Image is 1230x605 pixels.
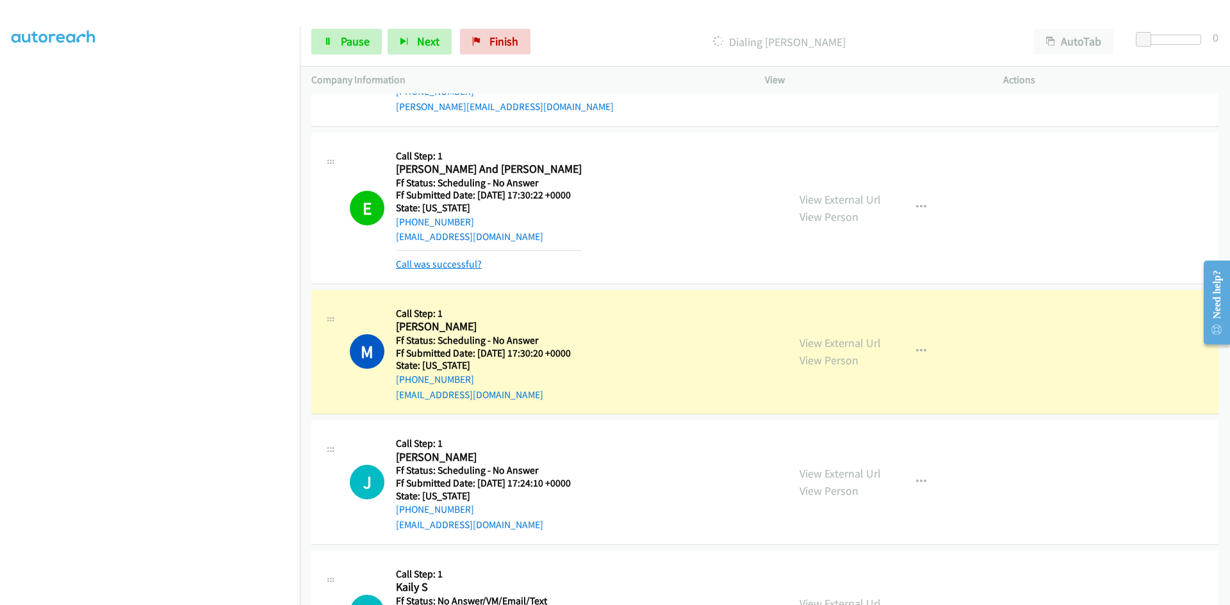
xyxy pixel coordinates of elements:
h5: Ff Submitted Date: [DATE] 17:30:20 +0000 [396,347,571,360]
a: [EMAIL_ADDRESS][DOMAIN_NAME] [396,519,543,531]
button: Next [388,29,452,54]
h2: Kaily S [396,580,571,595]
div: 0 [1213,29,1218,46]
h5: Ff Status: Scheduling - No Answer [396,334,571,347]
p: Actions [1003,72,1218,88]
h5: Call Step: 1 [396,437,571,450]
h1: E [350,191,384,225]
span: Next [417,34,439,49]
a: View Person [799,353,858,367]
a: [PHONE_NUMBER] [396,503,474,515]
h5: Ff Submitted Date: [DATE] 17:30:22 +0000 [396,189,582,202]
h2: [PERSON_NAME] [396,450,571,465]
a: [EMAIL_ADDRESS][DOMAIN_NAME] [396,389,543,401]
h1: J [350,465,384,499]
h5: Call Step: 1 [396,568,571,581]
a: View Person [799,483,858,498]
h5: State: [US_STATE] [396,359,571,372]
h2: [PERSON_NAME] [396,319,571,334]
a: View External Url [799,466,881,481]
a: View External Url [799,335,881,350]
h5: State: [US_STATE] [396,490,571,503]
button: AutoTab [1034,29,1113,54]
div: Delay between calls (in seconds) [1142,35,1201,45]
span: Finish [489,34,518,49]
a: Finish [460,29,530,54]
p: View [765,72,980,88]
a: [PERSON_NAME][EMAIL_ADDRESS][DOMAIN_NAME] [396,101,614,113]
p: Dialing [PERSON_NAME] [548,33,1011,51]
iframe: Resource Center [1193,252,1230,353]
a: View External Url [799,192,881,207]
span: Pause [341,34,370,49]
a: View Person [799,209,858,224]
a: Pause [311,29,382,54]
h1: M [350,334,384,369]
a: Call was successful? [396,258,482,270]
h5: Ff Submitted Date: [DATE] 17:24:10 +0000 [396,477,571,490]
h5: State: [US_STATE] [396,202,582,214]
h5: Call Step: 1 [396,150,582,163]
h5: Call Step: 1 [396,307,571,320]
a: [EMAIL_ADDRESS][DOMAIN_NAME] [396,230,543,243]
a: [PHONE_NUMBER] [396,373,474,385]
h5: Ff Status: Scheduling - No Answer [396,464,571,477]
h2: [PERSON_NAME] And [PERSON_NAME] [396,162,582,177]
a: [PHONE_NUMBER] [396,216,474,228]
p: Company Information [311,72,742,88]
h5: Ff Status: Scheduling - No Answer [396,177,582,190]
